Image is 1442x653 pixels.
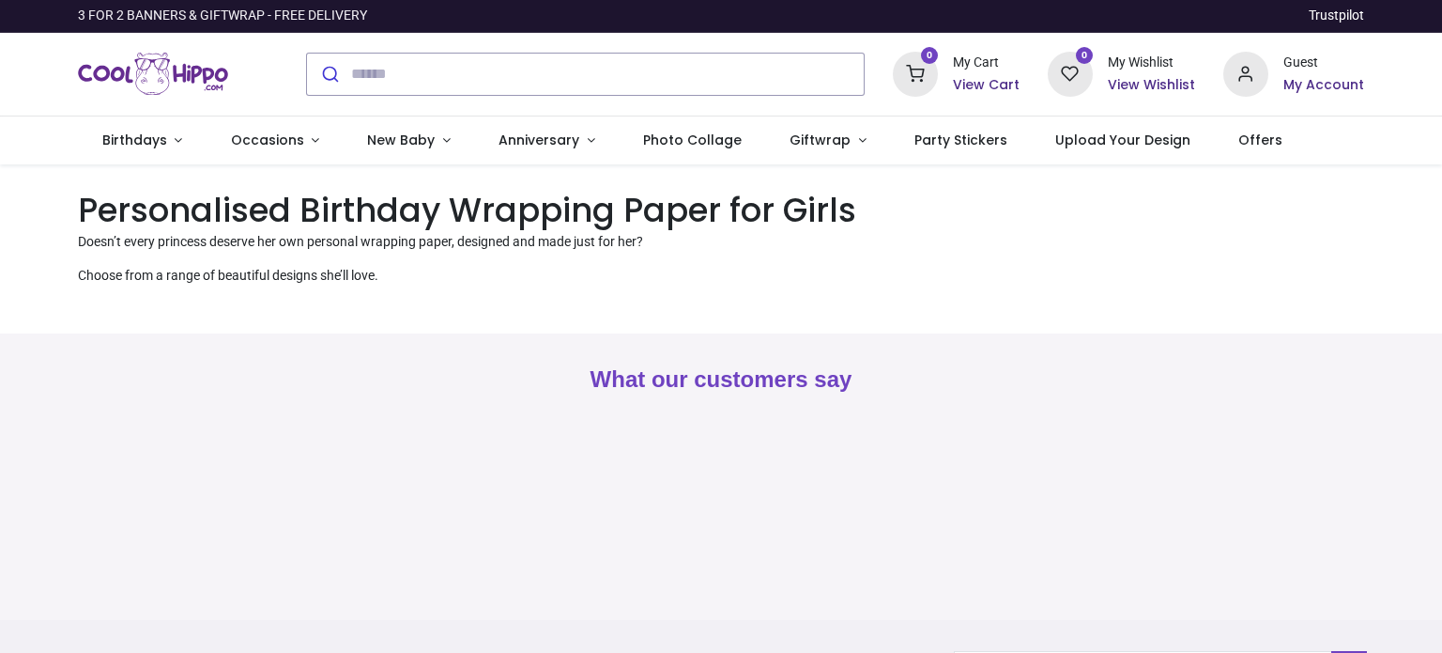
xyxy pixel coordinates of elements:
button: Submit [307,54,351,95]
a: New Baby [344,117,475,165]
div: My Wishlist [1108,54,1195,72]
a: View Wishlist [1108,76,1195,95]
a: Trustpilot [1309,7,1364,25]
a: My Account [1283,76,1364,95]
span: Anniversary [499,131,579,149]
span: Party Stickers [914,131,1007,149]
p: Doesn’t every princess deserve her own personal wrapping paper, designed and made just for her? [78,233,1364,252]
h2: What our customers say [78,364,1364,396]
span: Giftwrap [790,131,851,149]
div: Guest [1283,54,1364,72]
a: Birthdays [78,117,207,165]
span: Offers [1238,131,1282,149]
a: 0 [893,65,938,80]
a: Occasions [207,117,344,165]
a: Anniversary [474,117,619,165]
img: Cool Hippo [78,48,228,101]
span: Photo Collage [643,131,742,149]
p: Choose from a range of beautiful designs she’ll love. [78,267,1364,286]
a: Giftwrap [765,117,890,165]
h1: Personalised Birthday Wrapping Paper for Girls [78,187,1364,233]
div: My Cart [953,54,1020,72]
span: Upload Your Design [1055,131,1190,149]
a: View Cart [953,76,1020,95]
sup: 0 [921,47,939,65]
span: New Baby [367,131,435,149]
span: Occasions [231,131,304,149]
a: 0 [1048,65,1093,80]
span: Birthdays [102,131,167,149]
sup: 0 [1076,47,1094,65]
div: 3 FOR 2 BANNERS & GIFTWRAP - FREE DELIVERY [78,7,367,25]
a: Logo of Cool Hippo [78,48,228,101]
